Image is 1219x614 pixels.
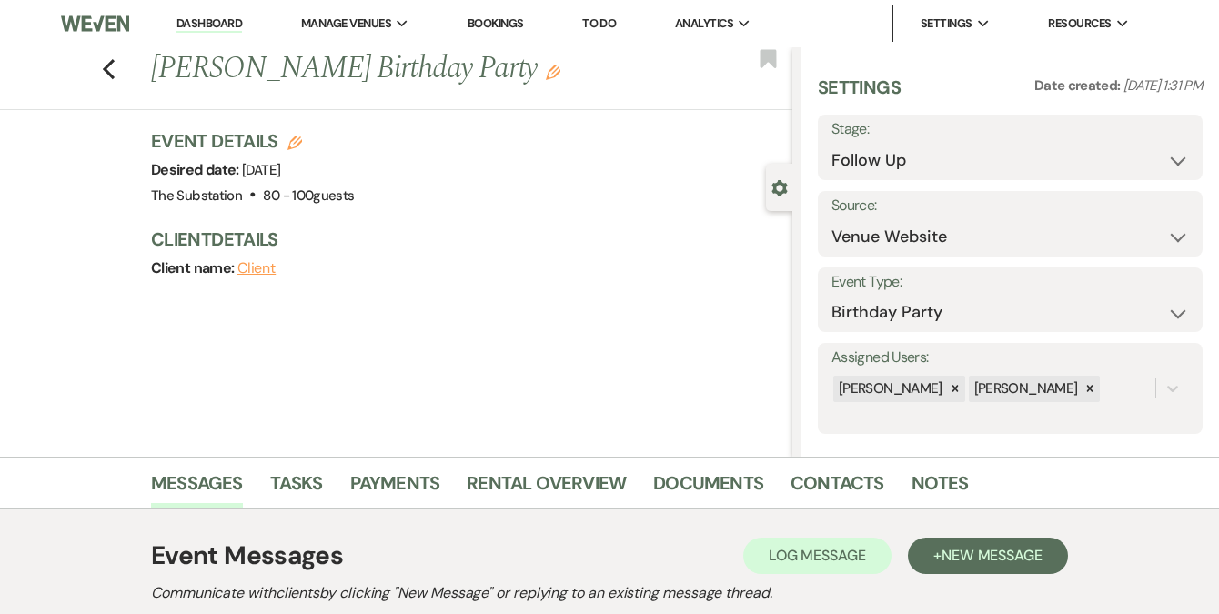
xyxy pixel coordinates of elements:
h3: Event Details [151,128,354,154]
a: Notes [912,468,969,508]
span: Manage Venues [301,15,391,33]
label: Stage: [831,116,1189,143]
h1: Event Messages [151,537,343,575]
button: Close lead details [771,178,788,196]
label: Source: [831,193,1189,219]
a: Documents [653,468,763,508]
a: Payments [350,468,440,508]
a: Tasks [270,468,323,508]
h3: Client Details [151,226,774,252]
button: Edit [546,64,560,80]
span: Client name: [151,258,237,277]
h1: [PERSON_NAME] Birthday Party [151,47,657,91]
span: Date created: [1034,76,1123,95]
span: Resources [1048,15,1111,33]
a: Contacts [791,468,884,508]
a: Messages [151,468,243,508]
a: To Do [582,15,616,31]
label: Assigned Users: [831,345,1189,371]
button: Log Message [743,538,892,574]
span: Desired date: [151,160,242,179]
span: Log Message [769,546,866,565]
span: 80 - 100 guests [263,186,354,205]
span: New Message [942,546,1043,565]
img: Weven Logo [61,5,129,43]
div: [PERSON_NAME] [969,376,1081,402]
div: [PERSON_NAME] [833,376,945,402]
button: Client [237,261,277,276]
h2: Communicate with clients by clicking "New Message" or replying to an existing message thread. [151,582,1068,604]
span: [DATE] [242,161,280,179]
span: [DATE] 1:31 PM [1123,76,1203,95]
a: Rental Overview [467,468,626,508]
span: Analytics [675,15,733,33]
span: The Substation [151,186,242,205]
button: +New Message [908,538,1068,574]
h3: Settings [818,75,901,115]
label: Event Type: [831,269,1189,296]
span: Settings [921,15,972,33]
a: Bookings [468,15,524,31]
a: Dashboard [176,15,242,33]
